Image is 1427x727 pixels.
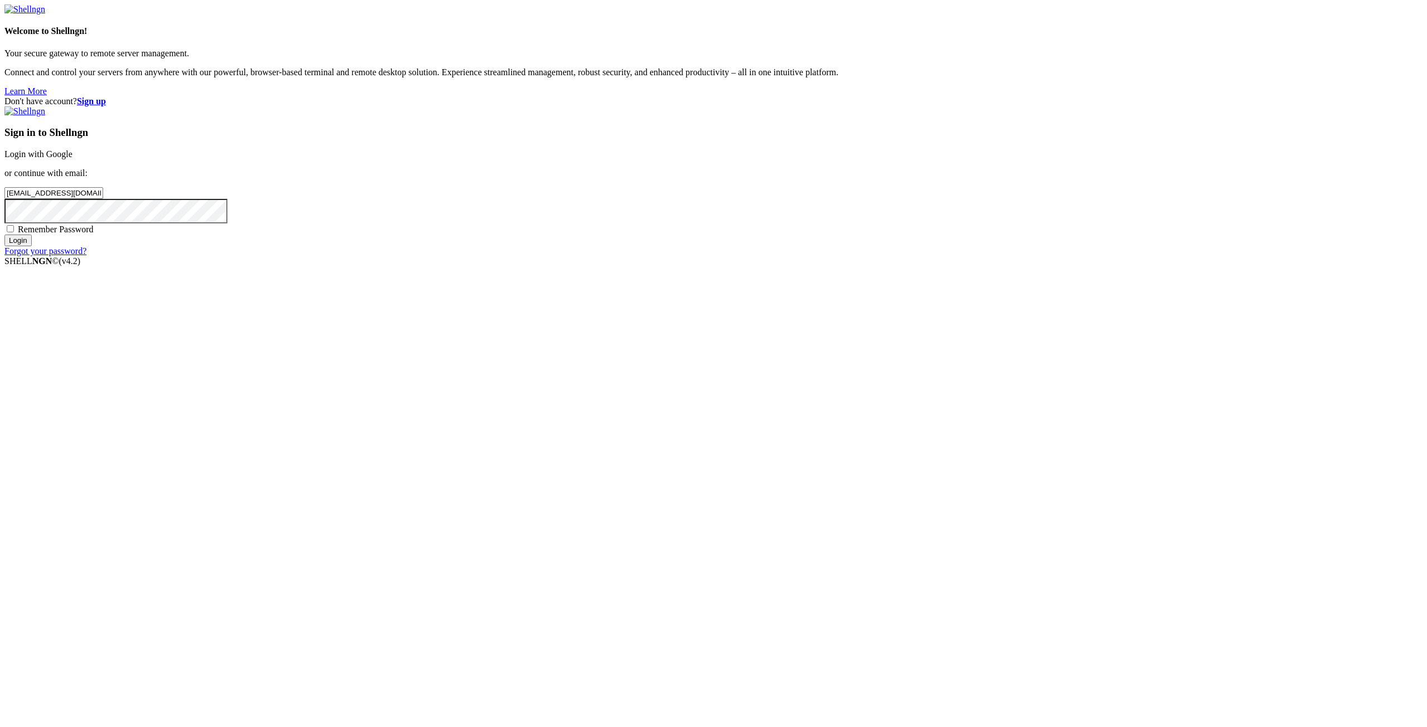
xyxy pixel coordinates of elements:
[4,187,103,199] input: Email address
[4,67,1423,77] p: Connect and control your servers from anywhere with our powerful, browser-based terminal and remo...
[4,48,1423,58] p: Your secure gateway to remote server management.
[32,256,52,266] b: NGN
[7,225,14,232] input: Remember Password
[4,86,47,96] a: Learn More
[4,96,1423,106] div: Don't have account?
[4,256,80,266] span: SHELL ©
[4,126,1423,139] h3: Sign in to Shellngn
[4,106,45,116] img: Shellngn
[4,149,72,159] a: Login with Google
[4,168,1423,178] p: or continue with email:
[4,26,1423,36] h4: Welcome to Shellngn!
[4,246,86,256] a: Forgot your password?
[18,225,94,234] span: Remember Password
[4,235,32,246] input: Login
[59,256,81,266] span: 4.2.0
[77,96,106,106] a: Sign up
[4,4,45,14] img: Shellngn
